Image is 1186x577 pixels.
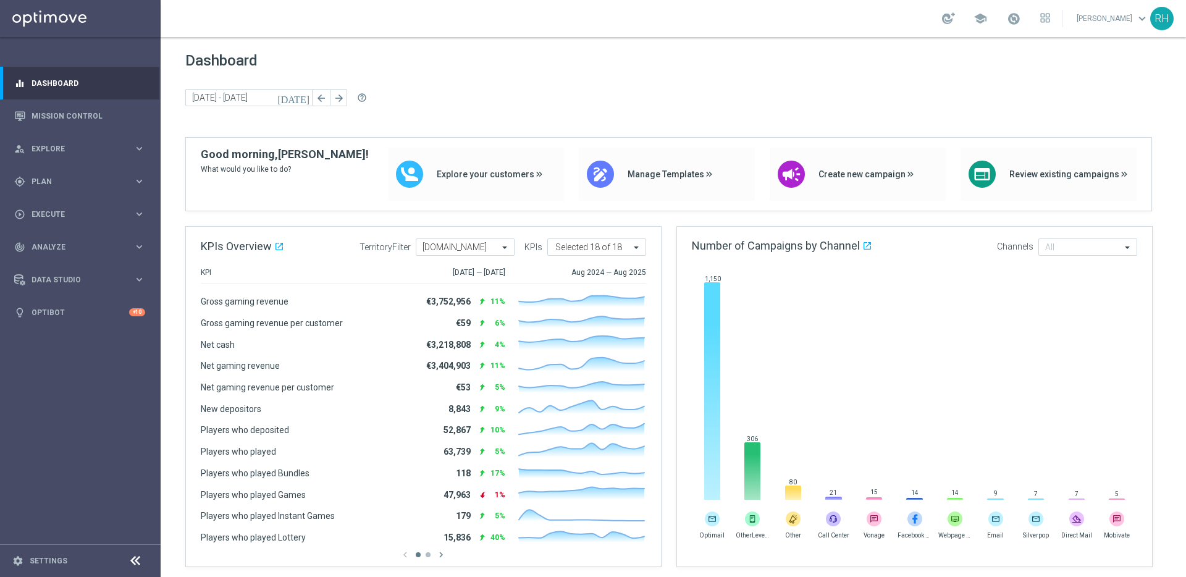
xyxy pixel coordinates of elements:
[32,145,133,153] span: Explore
[14,209,25,220] i: play_circle_outline
[133,274,145,285] i: keyboard_arrow_right
[32,276,133,284] span: Data Studio
[32,99,145,132] a: Mission Control
[1135,12,1149,25] span: keyboard_arrow_down
[14,99,145,132] div: Mission Control
[14,143,25,154] i: person_search
[30,557,67,565] a: Settings
[14,209,146,219] button: play_circle_outline Execute keyboard_arrow_right
[14,275,146,285] button: Data Studio keyboard_arrow_right
[14,242,146,252] button: track_changes Analyze keyboard_arrow_right
[14,176,133,187] div: Plan
[14,274,133,285] div: Data Studio
[133,143,145,154] i: keyboard_arrow_right
[14,144,146,154] button: person_search Explore keyboard_arrow_right
[1150,7,1174,30] div: RH
[12,555,23,566] i: settings
[14,307,25,318] i: lightbulb
[974,12,987,25] span: school
[32,211,133,218] span: Execute
[32,67,145,99] a: Dashboard
[133,241,145,253] i: keyboard_arrow_right
[14,242,25,253] i: track_changes
[14,242,133,253] div: Analyze
[14,209,133,220] div: Execute
[14,176,25,187] i: gps_fixed
[14,177,146,187] button: gps_fixed Plan keyboard_arrow_right
[14,308,146,318] button: lightbulb Optibot +10
[133,175,145,187] i: keyboard_arrow_right
[14,78,146,88] button: equalizer Dashboard
[14,111,146,121] button: Mission Control
[1075,9,1150,28] a: [PERSON_NAME]keyboard_arrow_down
[14,67,145,99] div: Dashboard
[129,308,145,316] div: +10
[133,208,145,220] i: keyboard_arrow_right
[32,178,133,185] span: Plan
[14,143,133,154] div: Explore
[32,243,133,251] span: Analyze
[14,296,145,329] div: Optibot
[32,296,129,329] a: Optibot
[14,78,25,89] i: equalizer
